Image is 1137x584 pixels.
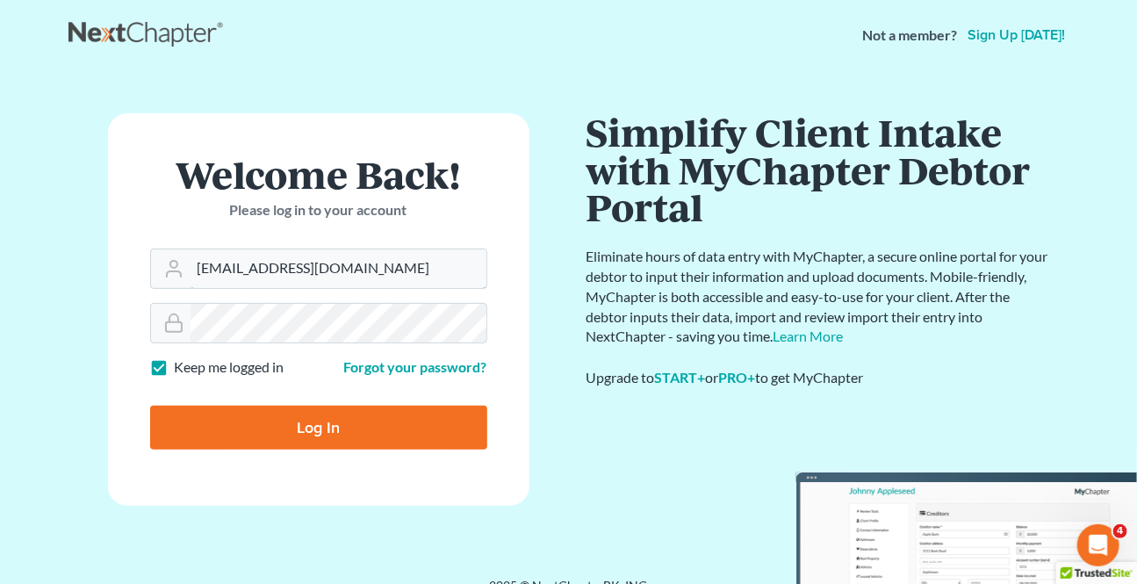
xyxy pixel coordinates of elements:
[774,328,844,344] a: Learn More
[655,369,706,386] a: START+
[175,357,284,378] label: Keep me logged in
[191,249,486,288] input: Email Address
[150,200,487,220] p: Please log in to your account
[965,28,1069,42] a: Sign up [DATE]!
[344,358,487,375] a: Forgot your password?
[150,155,487,193] h1: Welcome Back!
[863,25,958,46] strong: Not a member?
[150,406,487,450] input: Log In
[1077,524,1119,566] iframe: Intercom live chat
[586,247,1052,347] p: Eliminate hours of data entry with MyChapter, a secure online portal for your debtor to input the...
[1113,524,1127,538] span: 4
[586,113,1052,226] h1: Simplify Client Intake with MyChapter Debtor Portal
[719,369,756,386] a: PRO+
[586,368,1052,388] div: Upgrade to or to get MyChapter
